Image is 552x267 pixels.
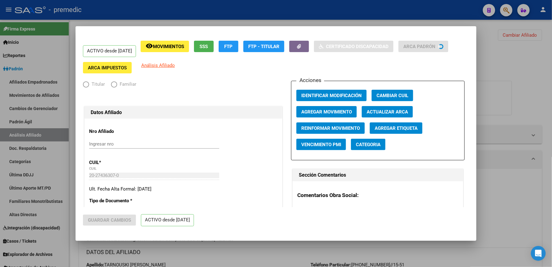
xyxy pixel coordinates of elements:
button: Identificar Modificación [296,90,367,101]
p: Nro Afiliado [89,128,146,135]
button: FTP - Titular [243,41,284,52]
span: FTP - Titular [248,44,279,49]
button: Agregar Etiqueta [370,122,422,134]
div: Open Intercom Messenger [531,246,546,261]
h3: Acciones [296,76,324,84]
p: CUIL [89,159,146,166]
button: Guardar Cambios [83,215,136,226]
span: FTP [225,44,233,49]
button: ARCA Impuestos [83,62,132,73]
h3: Comentarios Obra Social: [297,191,459,199]
button: Certificado Discapacidad [314,41,393,52]
mat-icon: remove_red_eye [146,42,153,50]
span: Análisis Afiliado [141,63,175,68]
div: Ult. Fecha Alta Formal: [DATE] [89,186,278,193]
span: Actualizar ARCA [367,109,408,115]
button: Vencimiento PMI [296,139,346,150]
h1: Datos Afiliado [91,109,276,116]
h1: Sección Comentarios [299,171,457,179]
span: Agregar Movimiento [301,109,352,115]
span: ARCA Padrón [403,44,435,49]
button: Categoria [351,139,385,150]
p: ACTIVO desde [DATE] [83,45,136,57]
span: Titular [89,81,105,88]
span: Categoria [356,142,381,147]
p: ACTIVO desde [DATE] [141,214,194,226]
span: Movimientos [153,44,184,49]
span: SSS [200,44,208,49]
span: Familiar [117,81,136,88]
button: Actualizar ARCA [362,106,413,117]
span: Guardar Cambios [88,217,131,223]
span: Identificar Modificación [301,93,362,98]
span: Agregar Etiqueta [375,125,418,131]
button: FTP [219,41,238,52]
button: ARCA Padrón [398,41,448,52]
button: Agregar Movimiento [296,106,357,117]
span: Cambiar CUIL [377,93,408,98]
p: Tipo de Documento * [89,197,146,204]
button: Cambiar CUIL [372,90,413,101]
button: Movimientos [141,41,189,52]
span: ARCA Impuestos [88,65,127,71]
button: SSS [194,41,214,52]
button: Reinformar Movimiento [296,122,365,134]
span: Reinformar Movimiento [301,125,360,131]
mat-radio-group: Elija una opción [83,83,142,88]
span: Vencimiento PMI [301,142,341,147]
span: Certificado Discapacidad [326,44,389,49]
